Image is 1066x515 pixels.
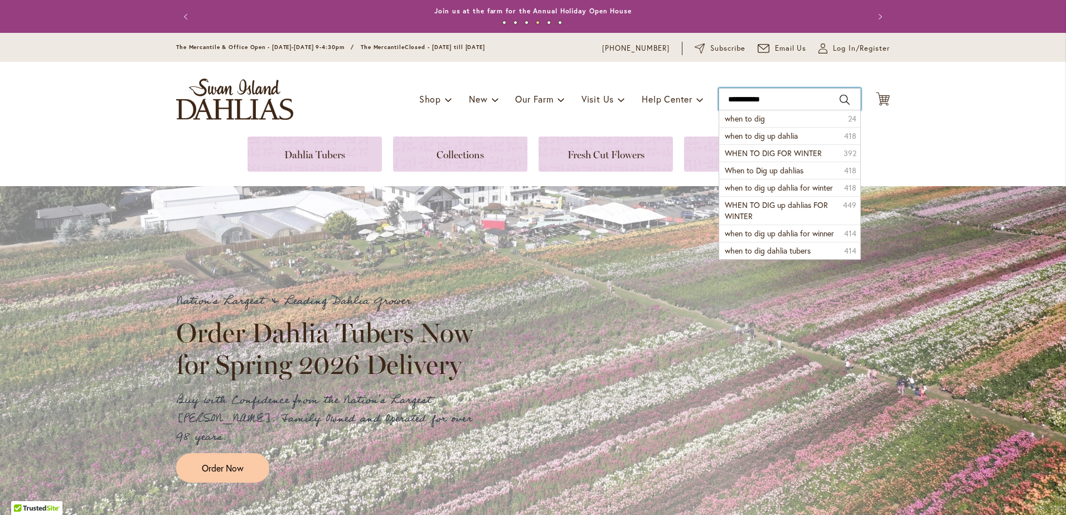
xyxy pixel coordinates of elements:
span: Visit Us [582,93,614,105]
a: Order Now [176,453,269,483]
span: 449 [843,200,856,211]
a: Join us at the farm for the Annual Holiday Open House [434,7,632,15]
span: New [469,93,487,105]
span: 414 [844,245,856,256]
span: 414 [844,228,856,239]
a: store logo [176,79,293,120]
span: 24 [848,113,856,124]
span: The Mercantile & Office Open - [DATE]-[DATE] 9-4:30pm / The Mercantile [176,43,405,51]
button: Search [840,91,850,109]
h2: Order Dahlia Tubers Now for Spring 2026 Delivery [176,317,483,380]
span: WHEN TO DIG FOR WINTER [725,148,822,158]
span: Email Us [775,43,807,54]
span: When to Dig up dahlias [725,165,803,176]
span: when to dig up dahlia for winter [725,182,833,193]
span: when to dig [725,113,765,124]
span: Closed - [DATE] till [DATE] [405,43,485,51]
span: Shop [419,93,441,105]
span: Our Farm [515,93,553,105]
span: 418 [844,130,856,142]
a: Subscribe [695,43,745,54]
span: Subscribe [710,43,745,54]
span: 418 [844,165,856,176]
button: Next [868,6,890,28]
span: Order Now [202,461,244,474]
span: 392 [844,148,856,159]
button: 4 of 6 [536,21,540,25]
button: 1 of 6 [502,21,506,25]
button: 6 of 6 [558,21,562,25]
a: Log In/Register [818,43,890,54]
span: WHEN TO DIG up dahlias FOR WINTER [725,200,828,221]
a: Email Us [758,43,807,54]
button: 3 of 6 [525,21,529,25]
span: Help Center [642,93,692,105]
button: 2 of 6 [513,21,517,25]
span: Log In/Register [833,43,890,54]
button: Previous [176,6,198,28]
span: when to dig dahlia tubers [725,245,811,256]
a: [PHONE_NUMBER] [602,43,670,54]
p: Nation's Largest & Leading Dahlia Grower [176,292,483,310]
span: 418 [844,182,856,193]
p: Buy with Confidence from the Nation's Largest [PERSON_NAME]. Family Owned and Operated for over 9... [176,391,483,446]
span: when to dig up dahlia for winner [725,228,834,239]
span: when to dig up dahlia [725,130,798,141]
button: 5 of 6 [547,21,551,25]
